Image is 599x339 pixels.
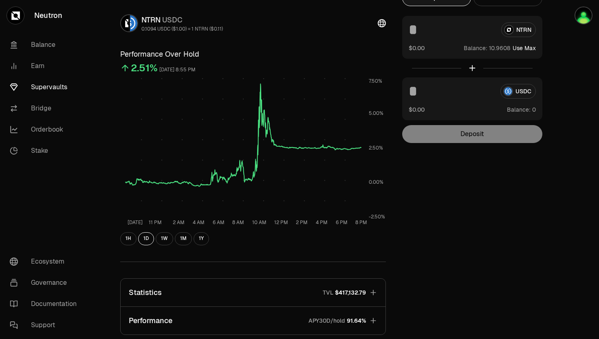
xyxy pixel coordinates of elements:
tspan: 4 PM [316,219,328,226]
tspan: -2.50% [369,214,385,220]
tspan: 6 AM [213,219,225,226]
a: Balance [3,34,88,55]
tspan: 11 PM [149,219,162,226]
tspan: 12 PM [274,219,288,226]
tspan: 0.00% [369,179,383,185]
h3: Performance Over Hold [120,48,386,60]
button: $0.00 [409,44,425,52]
tspan: 5.00% [369,110,383,117]
span: Balance: [464,44,487,52]
p: APY30D/hold [308,317,345,325]
div: 0.1094 USDC ($1.00) = 1 NTRN ($0.11) [141,26,223,32]
a: Support [3,315,88,336]
tspan: 2 PM [296,219,308,226]
a: Documentation [3,293,88,315]
span: 91.64% [347,317,366,325]
tspan: 8 AM [232,219,244,226]
button: 1W [156,232,173,245]
p: Statistics [129,287,162,298]
tspan: 7.50% [369,78,382,84]
img: qs [575,7,592,24]
button: 1H [120,232,137,245]
button: 1Y [194,232,209,245]
div: 2.51% [131,62,158,75]
tspan: 4 AM [193,219,205,226]
a: Governance [3,272,88,293]
tspan: 2 AM [173,219,185,226]
a: Ecosystem [3,251,88,272]
tspan: 6 PM [336,219,348,226]
a: Earn [3,55,88,77]
button: $0.00 [409,105,425,114]
a: Supervaults [3,77,88,98]
button: StatisticsTVL$417,132.79 [121,279,385,306]
tspan: 2.50% [369,145,383,151]
a: Orderbook [3,119,88,140]
a: Bridge [3,98,88,119]
tspan: 10 AM [252,219,266,226]
span: $417,132.79 [335,288,366,297]
p: TVL [323,288,333,297]
tspan: 8 PM [355,219,367,226]
div: NTRN [141,14,223,26]
button: 1M [175,232,192,245]
button: PerformanceAPY30D/hold91.64% [121,307,385,335]
tspan: [DATE] [128,219,143,226]
img: NTRN Logo [121,15,128,31]
a: Stake [3,140,88,161]
p: Performance [129,315,172,326]
button: Use Max [513,44,536,52]
span: USDC [162,15,183,24]
button: 1D [138,232,154,245]
span: Balance: [507,106,531,114]
div: [DATE] 8:55 PM [159,65,196,75]
img: USDC Logo [130,15,137,31]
